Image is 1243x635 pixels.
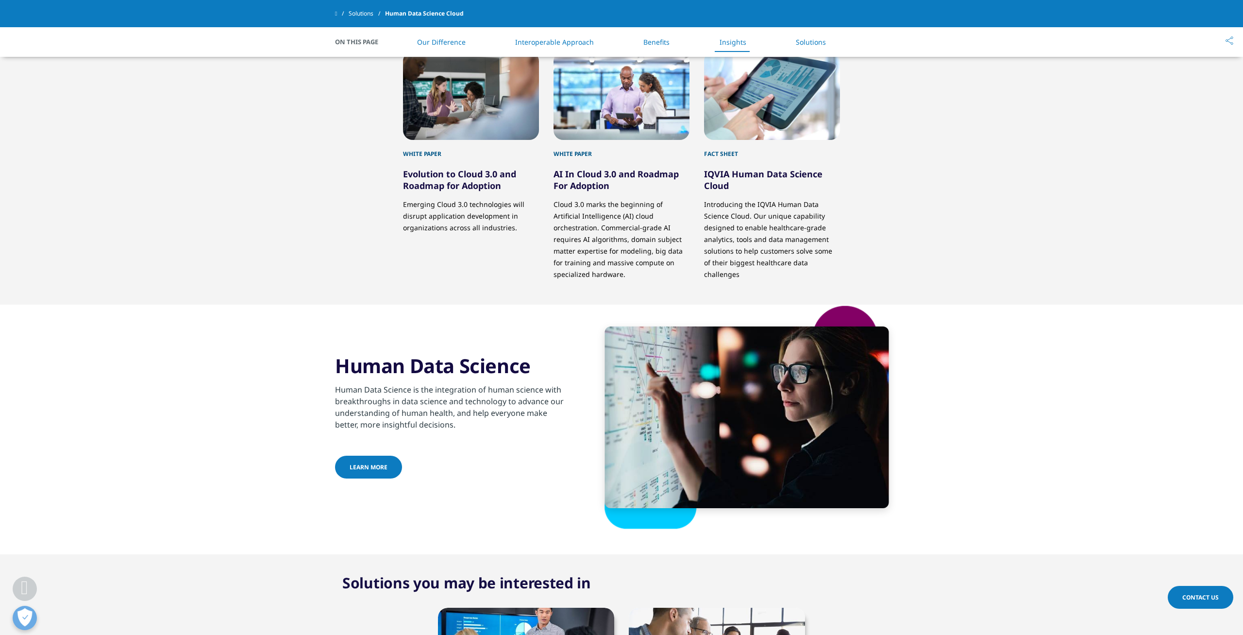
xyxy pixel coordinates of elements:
a: AI In Cloud 3.0 and Roadmap For Adoption [554,168,679,191]
p: Cloud 3.0 marks the beginning of Artificial Intelligence (AI) cloud orchestration. Commercial-gra... [554,191,689,280]
a: Solutions [796,37,826,47]
a: Our Difference [417,37,466,47]
a: IQVIA Human Data Science Cloud [704,168,823,191]
div: White Paper [403,140,539,158]
span: Learn more [350,463,387,471]
a: Evolution to Cloud 3.0 and Roadmap for Adoption [403,168,516,191]
p: Introducing the IQVIA Human Data Science Cloud. Our unique capability designed to enable healthca... [704,191,840,280]
span: Contact Us [1182,593,1219,601]
a: Interoperable Approach [515,37,594,47]
div: Fact Sheet [704,140,840,158]
p: Emerging Cloud 3.0 technologies will disrupt application development in organizations across all ... [403,191,539,234]
p: Human Data Science is the integration of human science with breakthroughs in data science and tec... [335,384,571,436]
h2: Solutions you may be interested in [342,573,591,593]
a: Contact Us [1168,586,1233,609]
a: Learn more [335,456,402,479]
div: White Paper [554,140,689,158]
button: Präferenzen öffnen [13,606,37,630]
h3: Human Data Science [335,354,571,378]
a: Insights [720,37,746,47]
a: Benefits [643,37,670,47]
span: On This Page [335,37,388,47]
a: Solutions [349,5,385,22]
span: Human Data Science Cloud [385,5,464,22]
img: shape-2.png [585,305,908,530]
